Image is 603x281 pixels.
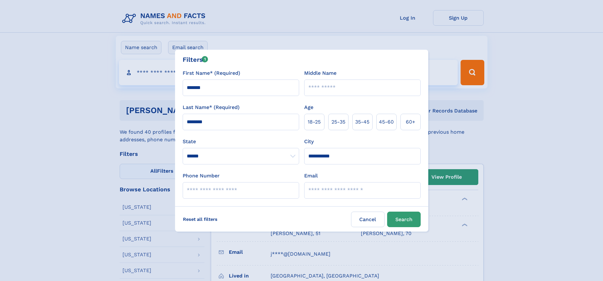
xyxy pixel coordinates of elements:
[331,118,345,126] span: 25‑35
[183,138,299,145] label: State
[304,172,318,180] label: Email
[179,212,222,227] label: Reset all filters
[387,212,421,227] button: Search
[351,212,385,227] label: Cancel
[183,104,240,111] label: Last Name* (Required)
[183,69,240,77] label: First Name* (Required)
[308,118,321,126] span: 18‑25
[304,69,336,77] label: Middle Name
[406,118,415,126] span: 60+
[355,118,369,126] span: 35‑45
[304,138,314,145] label: City
[304,104,313,111] label: Age
[379,118,394,126] span: 45‑60
[183,172,220,180] label: Phone Number
[183,55,208,64] div: Filters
